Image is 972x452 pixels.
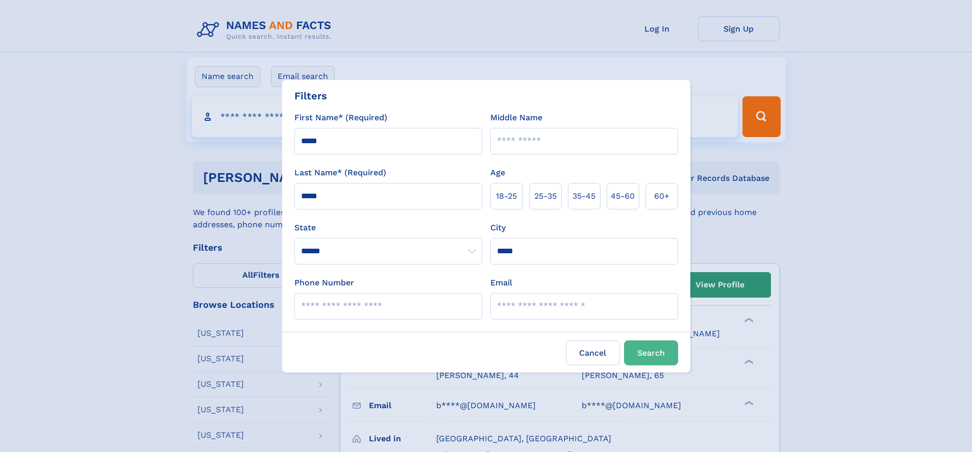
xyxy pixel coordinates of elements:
[490,222,506,234] label: City
[294,112,387,124] label: First Name* (Required)
[624,340,678,365] button: Search
[294,222,482,234] label: State
[611,190,635,202] span: 45‑60
[294,277,354,289] label: Phone Number
[654,190,669,202] span: 60+
[294,167,386,179] label: Last Name* (Required)
[294,88,327,103] div: Filters
[490,167,505,179] label: Age
[496,190,517,202] span: 18‑25
[490,277,512,289] label: Email
[534,190,557,202] span: 25‑35
[572,190,595,202] span: 35‑45
[490,112,542,124] label: Middle Name
[566,340,620,365] label: Cancel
